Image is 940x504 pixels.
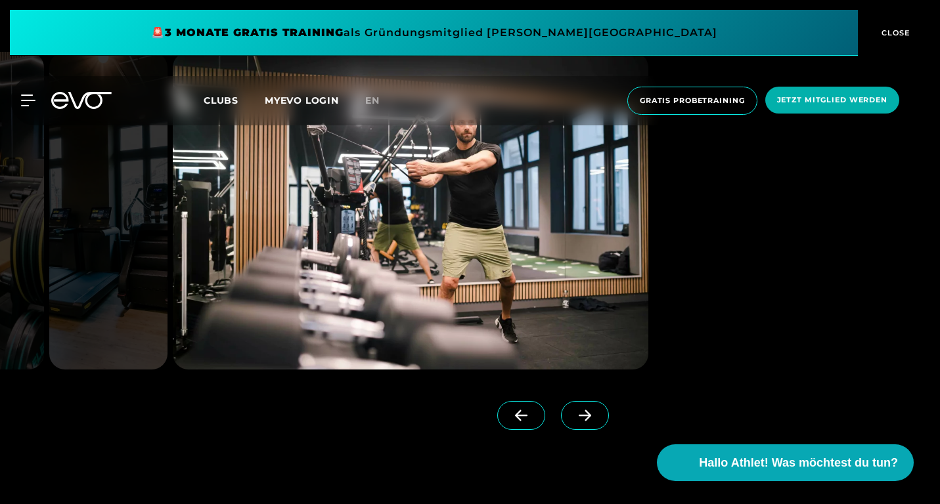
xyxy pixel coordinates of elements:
span: Hallo Athlet! Was möchtest du tun? [699,454,898,472]
a: Clubs [204,94,265,106]
a: Jetzt Mitglied werden [761,87,903,115]
a: en [365,93,395,108]
span: Clubs [204,94,238,106]
img: evofitness [173,52,648,369]
span: Gratis Probetraining [640,95,745,106]
button: Hallo Athlet! Was möchtest du tun? [657,444,914,481]
button: CLOSE [858,10,930,56]
span: en [365,94,380,106]
a: MYEVO LOGIN [265,94,339,106]
span: Jetzt Mitglied werden [777,94,887,106]
span: CLOSE [878,27,910,39]
img: evofitness [49,52,168,369]
a: Gratis Probetraining [623,87,761,115]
